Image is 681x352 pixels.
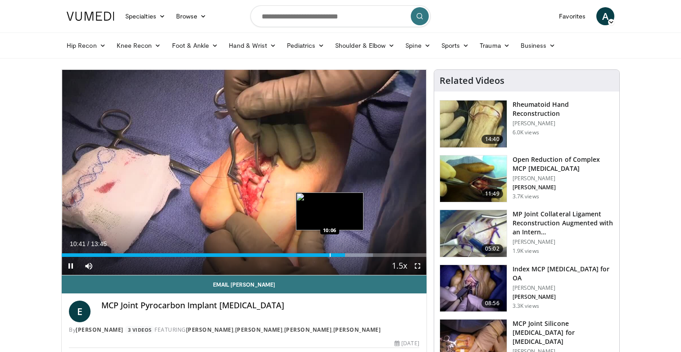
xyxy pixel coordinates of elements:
a: Email [PERSON_NAME] [62,275,427,293]
img: 580de180-7839-4373-92e3-e4d97f44be0d.150x105_q85_crop-smart_upscale.jpg [440,155,507,202]
span: 08:56 [481,299,503,308]
span: 05:02 [481,244,503,253]
a: [PERSON_NAME] [333,326,381,334]
h3: Index MCP [MEDICAL_DATA] for OA [513,265,614,283]
p: [PERSON_NAME] [513,184,614,191]
a: Hip Recon [61,37,111,55]
p: [PERSON_NAME] [513,238,614,246]
a: Business [515,37,561,55]
span: 14:40 [481,135,503,144]
div: [DATE] [395,339,419,347]
video-js: Video Player [62,70,427,275]
span: 10:41 [70,240,86,247]
a: 14:40 Rheumatoid Hand Reconstruction [PERSON_NAME] 6.0K views [440,100,614,148]
img: image.jpeg [296,192,363,230]
img: 1ca37d0b-21ff-4894-931b-9015adee8fb8.150x105_q85_crop-smart_upscale.jpg [440,210,507,257]
a: Shoulder & Elbow [330,37,400,55]
div: By FEATURING , , , [69,326,419,334]
button: Playback Rate [390,257,409,275]
p: [PERSON_NAME] [513,293,614,301]
p: 3.3K views [513,302,539,310]
a: E [69,301,91,322]
a: Favorites [554,7,591,25]
a: Specialties [120,7,171,25]
a: Foot & Ankle [167,37,224,55]
a: Browse [171,7,212,25]
a: [PERSON_NAME] [76,326,123,334]
a: [PERSON_NAME] [186,326,234,334]
a: Pediatrics [281,37,330,55]
h4: Related Videos [440,75,504,86]
p: [PERSON_NAME] [513,284,614,292]
h3: Open Reduction of Complex MCP [MEDICAL_DATA] [513,155,614,173]
img: VuMedi Logo [67,12,114,21]
span: 13:45 [91,240,107,247]
a: [PERSON_NAME] [235,326,283,334]
a: 3 Videos [125,326,154,334]
a: A [596,7,614,25]
h4: MCP Joint Pyrocarbon Implant [MEDICAL_DATA] [101,301,419,311]
button: Mute [80,257,98,275]
a: Knee Recon [111,37,167,55]
p: 3.7K views [513,193,539,200]
a: Trauma [474,37,515,55]
h3: MCP Joint Silicone [MEDICAL_DATA] for [MEDICAL_DATA] [513,319,614,346]
p: 1.9K views [513,247,539,255]
h3: Rheumatoid Hand Reconstruction [513,100,614,118]
p: 6.0K views [513,129,539,136]
h3: MP Joint Collateral Ligament Reconstruction Augmented with an Intern… [513,210,614,237]
p: [PERSON_NAME] [513,120,614,127]
input: Search topics, interventions [250,5,431,27]
a: Hand & Wrist [223,37,281,55]
a: 11:49 Open Reduction of Complex MCP [MEDICAL_DATA] [PERSON_NAME] [PERSON_NAME] 3.7K views [440,155,614,203]
p: [PERSON_NAME] [513,175,614,182]
div: Progress Bar [62,253,427,257]
a: 08:56 Index MCP [MEDICAL_DATA] for OA [PERSON_NAME] [PERSON_NAME] 3.3K views [440,265,614,312]
img: rheumatoid_reconstruction_100010794_2.jpg.150x105_q85_crop-smart_upscale.jpg [440,101,507,147]
button: Pause [62,257,80,275]
a: Sports [436,37,475,55]
button: Fullscreen [409,257,427,275]
span: 11:49 [481,189,503,198]
a: 05:02 MP Joint Collateral Ligament Reconstruction Augmented with an Intern… [PERSON_NAME] 1.9K views [440,210,614,257]
a: [PERSON_NAME] [284,326,332,334]
span: / [87,240,89,247]
img: f95f7b35-9c69-4b29-8022-0b9af9a16fa5.150x105_q85_crop-smart_upscale.jpg [440,265,507,312]
a: Spine [400,37,436,55]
